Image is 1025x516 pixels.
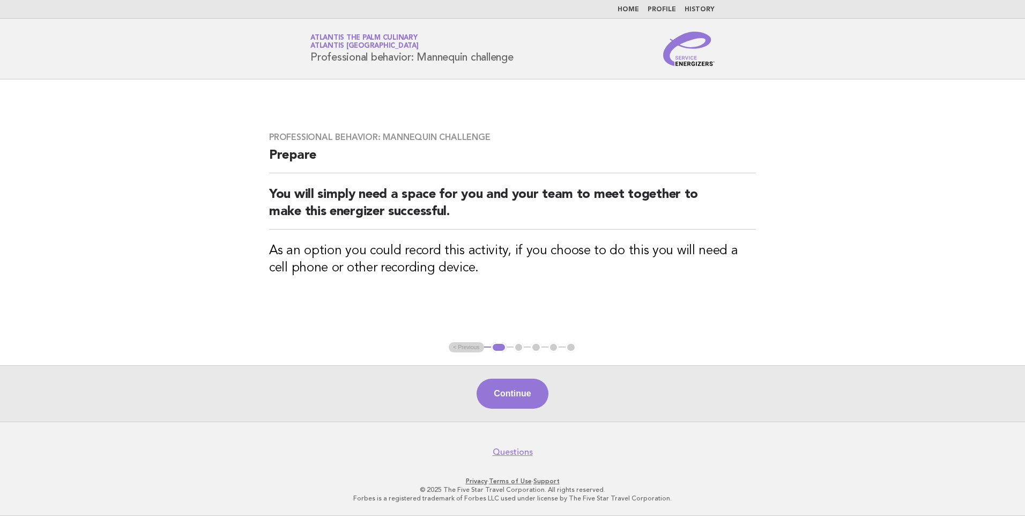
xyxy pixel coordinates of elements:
a: Home [618,6,639,13]
p: · · [184,477,841,485]
h2: You will simply need a space for you and your team to meet together to make this energizer succes... [269,186,756,230]
a: Profile [648,6,676,13]
a: Support [533,477,560,485]
a: Terms of Use [489,477,532,485]
span: Atlantis [GEOGRAPHIC_DATA] [310,43,419,50]
button: 1 [491,342,507,353]
h3: As an option you could record this activity, if you choose to do this you will need a cell phone ... [269,242,756,277]
a: History [685,6,715,13]
p: © 2025 The Five Star Travel Corporation. All rights reserved. [184,485,841,494]
h2: Prepare [269,147,756,173]
p: Forbes is a registered trademark of Forbes LLC used under license by The Five Star Travel Corpora... [184,494,841,503]
a: Privacy [466,477,487,485]
img: Service Energizers [663,32,715,66]
button: Continue [477,379,548,409]
h1: Professional behavior: Mannequin challenge [310,35,514,63]
a: Atlantis The Palm CulinaryAtlantis [GEOGRAPHIC_DATA] [310,34,419,49]
a: Questions [493,447,533,458]
h3: Professional behavior: Mannequin challenge [269,132,756,143]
